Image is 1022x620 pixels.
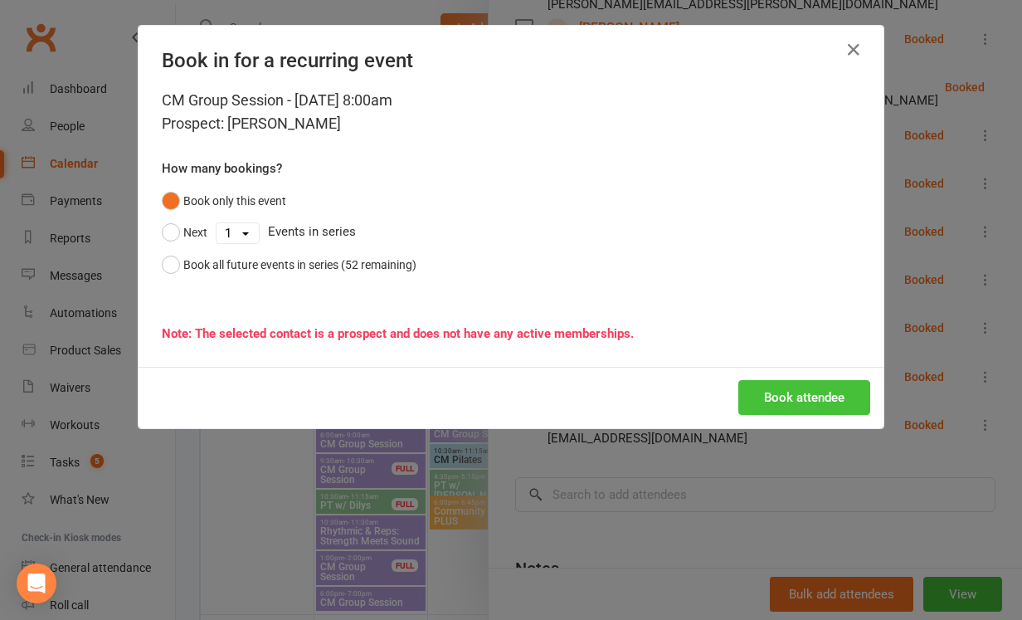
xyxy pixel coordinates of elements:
div: Note: The selected contact is a prospect and does not have any active memberships. [162,324,860,344]
label: How many bookings? [162,159,282,178]
div: CM Group Session - [DATE] 8:00am Prospect: [PERSON_NAME] [162,89,860,135]
button: Next [162,217,207,248]
button: Book attendee [738,380,870,415]
button: Book only this event [162,185,286,217]
div: Book all future events in series (52 remaining) [183,256,416,274]
div: Open Intercom Messenger [17,564,56,603]
button: Book all future events in series (52 remaining) [162,249,416,281]
h4: Book in for a recurring event [162,49,860,72]
button: Close [840,37,867,63]
div: Events in series [162,217,860,248]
